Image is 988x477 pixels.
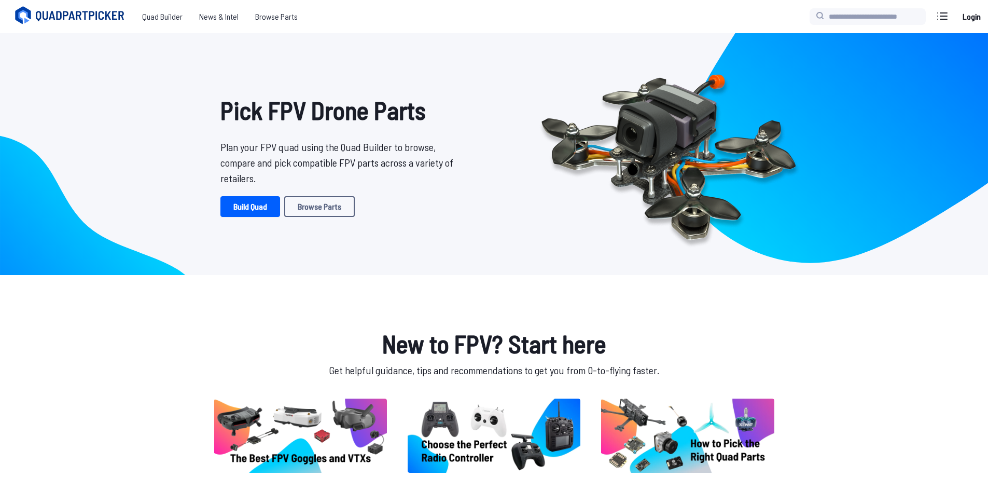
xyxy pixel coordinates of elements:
[191,6,247,27] a: News & Intel
[212,362,776,378] p: Get helpful guidance, tips and recommendations to get you from 0-to-flying faster.
[519,50,818,258] img: Quadcopter
[212,325,776,362] h1: New to FPV? Start here
[214,399,387,473] img: image of post
[134,6,191,27] a: Quad Builder
[220,196,280,217] a: Build Quad
[247,6,306,27] a: Browse Parts
[601,399,774,473] img: image of post
[284,196,355,217] a: Browse Parts
[220,91,461,129] h1: Pick FPV Drone Parts
[959,6,984,27] a: Login
[408,399,580,473] img: image of post
[220,139,461,186] p: Plan your FPV quad using the Quad Builder to browse, compare and pick compatible FPV parts across...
